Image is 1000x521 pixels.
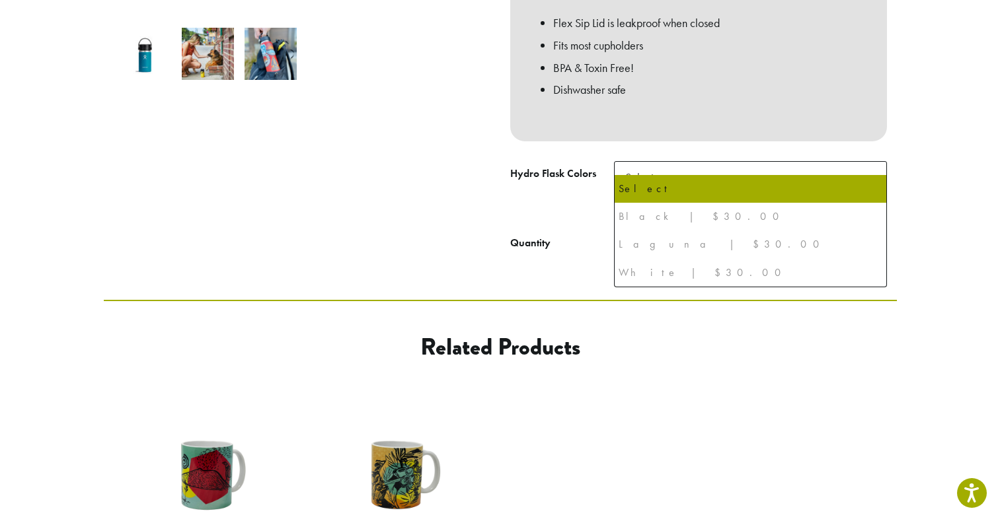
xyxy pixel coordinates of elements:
div: White | $30.00 [619,263,882,283]
li: Fits most cupholders [553,34,857,57]
div: Laguna | $30.00 [619,234,882,254]
h2: Related products [210,333,790,361]
img: 12 oz Wide Mouth Hydro Flask with Flex Sip Lid [119,28,171,80]
li: BPA & Toxin Free! [553,57,857,79]
div: Black | $30.00 [619,207,882,226]
label: Hydro Flask Colors [510,164,614,184]
img: 12 oz Wide Mouth Hydro Flask with Flex Sip Lid - Image 3 [245,28,297,80]
div: Quantity [510,235,551,251]
li: Select [615,175,886,203]
img: 12 oz Wide Mouth Hydro Flask with Flex Sip Lid - Image 2 [182,28,234,80]
li: Dishwasher safe [553,79,857,101]
li: Flex Sip Lid is leakproof when closed [553,12,857,34]
span: Select [614,161,887,193]
span: Select [620,164,667,190]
